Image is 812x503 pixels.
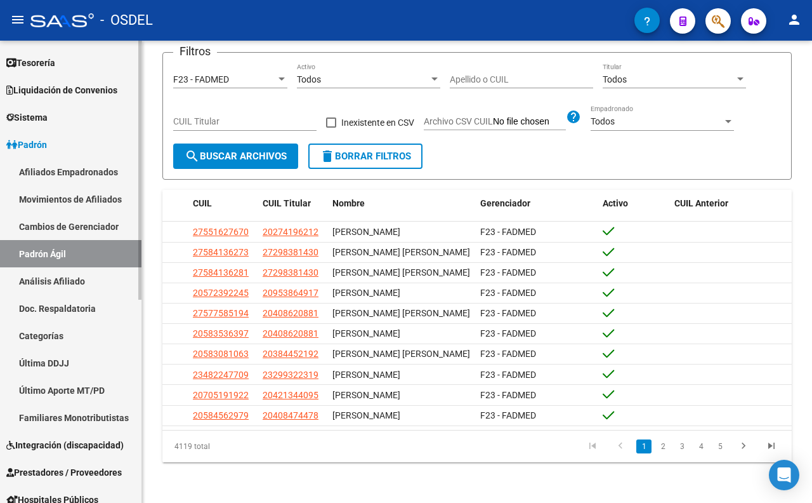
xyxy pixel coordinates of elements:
[263,328,318,339] span: 20408620881
[173,74,229,84] span: F23 - FADMED
[608,439,632,453] a: go to previous page
[674,439,690,453] a: 3
[6,138,47,152] span: Padrón
[332,410,400,420] span: [PERSON_NAME]
[193,370,249,380] span: 23482247709
[598,190,669,217] datatable-header-cell: Activo
[263,267,318,278] span: 27298381430
[263,410,318,420] span: 20408474478
[480,349,536,359] span: F23 - FADMED
[188,190,258,217] datatable-header-cell: CUIL
[263,308,318,318] span: 20408620881
[308,144,422,169] button: Borrar Filtros
[320,151,411,162] span: Borrar Filtros
[297,74,321,84] span: Todos
[193,247,249,257] span: 27584136273
[263,227,318,237] span: 20274196212
[655,439,671,453] a: 2
[263,247,318,257] span: 27298381430
[332,247,470,257] span: [PERSON_NAME] [PERSON_NAME]
[332,370,400,380] span: [PERSON_NAME]
[263,370,318,380] span: 23299322319
[6,83,117,97] span: Liquidación de Convenios
[341,115,414,130] span: Inexistente en CSV
[475,190,598,217] datatable-header-cell: Gerenciador
[332,267,470,278] span: [PERSON_NAME] [PERSON_NAME]
[580,439,605,453] a: go to first page
[193,227,249,237] span: 27551627670
[332,328,400,339] span: [PERSON_NAME]
[193,349,249,359] span: 20583081063
[173,43,217,60] h3: Filtros
[193,390,249,400] span: 20705191922
[332,349,470,359] span: [PERSON_NAME] [PERSON_NAME]
[332,227,400,237] span: [PERSON_NAME]
[480,390,536,400] span: F23 - FADMED
[100,6,153,34] span: - OSDEL
[480,267,536,278] span: F23 - FADMED
[193,328,249,339] span: 20583536397
[691,436,710,457] li: page 4
[332,288,400,298] span: [PERSON_NAME]
[731,439,756,453] a: go to next page
[193,198,212,208] span: CUIL
[10,12,25,27] mat-icon: menu
[591,116,615,126] span: Todos
[258,190,327,217] datatable-header-cell: CUIL Titular
[6,56,55,70] span: Tesorería
[332,390,400,400] span: [PERSON_NAME]
[636,439,652,453] a: 1
[193,288,249,298] span: 20572392245
[759,439,783,453] a: go to last page
[6,438,124,452] span: Integración (discapacidad)
[263,198,311,208] span: CUIL Titular
[162,431,286,462] div: 4119 total
[6,111,48,124] span: Sistema
[480,247,536,257] span: F23 - FADMED
[480,370,536,380] span: F23 - FADMED
[603,74,627,84] span: Todos
[480,308,536,318] span: F23 - FADMED
[480,410,536,420] span: F23 - FADMED
[712,439,728,453] a: 5
[193,267,249,278] span: 27584136281
[185,149,200,164] mat-icon: search
[710,436,730,457] li: page 5
[263,288,318,298] span: 20953864917
[332,198,365,208] span: Nombre
[6,466,122,480] span: Prestadores / Proveedores
[787,12,802,27] mat-icon: person
[480,227,536,237] span: F23 - FADMED
[480,198,530,208] span: Gerenciador
[672,436,691,457] li: page 3
[193,308,249,318] span: 27577585194
[603,198,628,208] span: Activo
[693,439,709,453] a: 4
[193,410,249,420] span: 20584562979
[332,308,470,318] span: [PERSON_NAME] [PERSON_NAME]
[480,288,536,298] span: F23 - FADMED
[566,109,581,124] mat-icon: help
[480,328,536,339] span: F23 - FADMED
[424,116,493,126] span: Archivo CSV CUIL
[327,190,475,217] datatable-header-cell: Nombre
[173,144,298,169] button: Buscar Archivos
[185,151,287,162] span: Buscar Archivos
[653,436,672,457] li: page 2
[634,436,653,457] li: page 1
[674,198,728,208] span: CUIL Anterior
[320,149,335,164] mat-icon: delete
[263,349,318,359] span: 20384452192
[263,390,318,400] span: 20421344095
[669,190,792,217] datatable-header-cell: CUIL Anterior
[493,116,566,128] input: Archivo CSV CUIL
[769,460,799,490] div: Open Intercom Messenger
